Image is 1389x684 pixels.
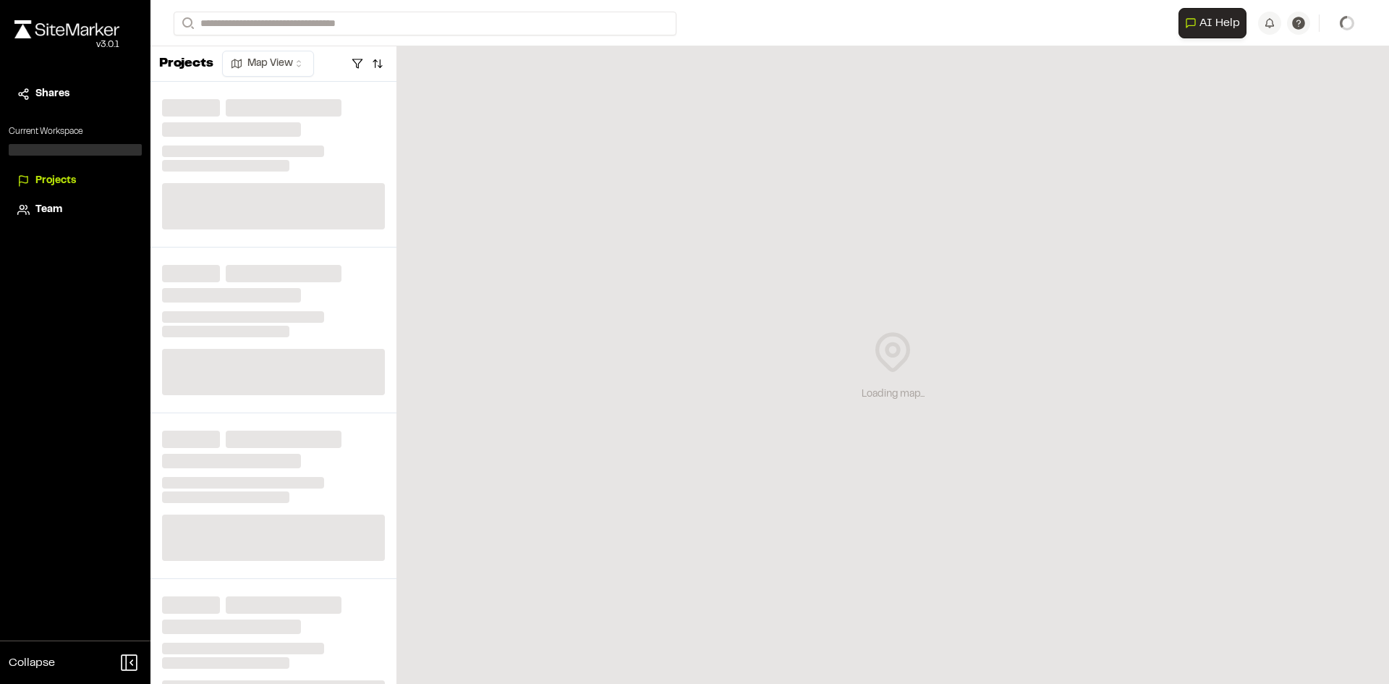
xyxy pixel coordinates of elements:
[1178,8,1246,38] button: Open AI Assistant
[35,86,69,102] span: Shares
[862,387,925,402] div: Loading map...
[17,202,133,218] a: Team
[17,86,133,102] a: Shares
[35,173,76,189] span: Projects
[159,54,213,74] p: Projects
[17,173,133,189] a: Projects
[35,202,62,218] span: Team
[9,654,55,672] span: Collapse
[9,125,142,138] p: Current Workspace
[1199,14,1240,32] span: AI Help
[1178,8,1252,38] div: Open AI Assistant
[14,38,119,51] div: Oh geez...please don't...
[14,20,119,38] img: rebrand.png
[174,12,200,35] button: Search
